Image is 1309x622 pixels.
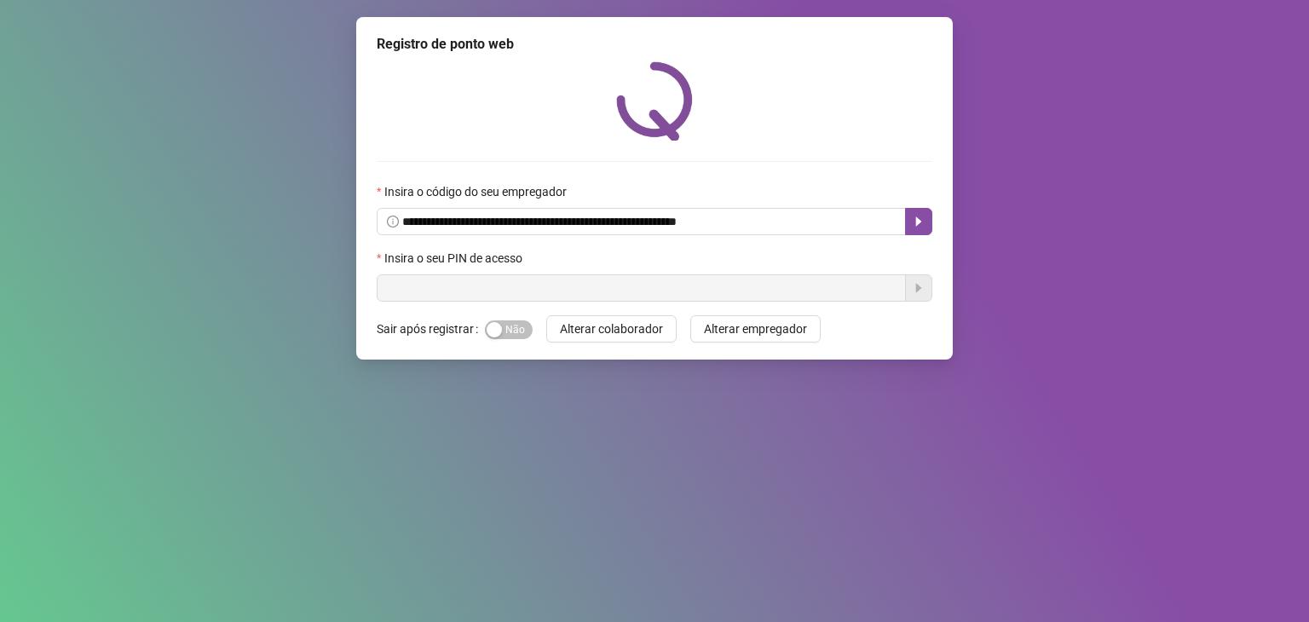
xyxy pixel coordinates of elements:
label: Insira o código do seu empregador [377,182,578,201]
button: Alterar empregador [690,315,821,343]
span: Alterar empregador [704,320,807,338]
span: info-circle [387,216,399,227]
span: caret-right [912,215,926,228]
img: QRPoint [616,61,693,141]
span: Alterar colaborador [560,320,663,338]
button: Alterar colaborador [546,315,677,343]
label: Sair após registrar [377,315,485,343]
label: Insira o seu PIN de acesso [377,249,533,268]
div: Registro de ponto web [377,34,932,55]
